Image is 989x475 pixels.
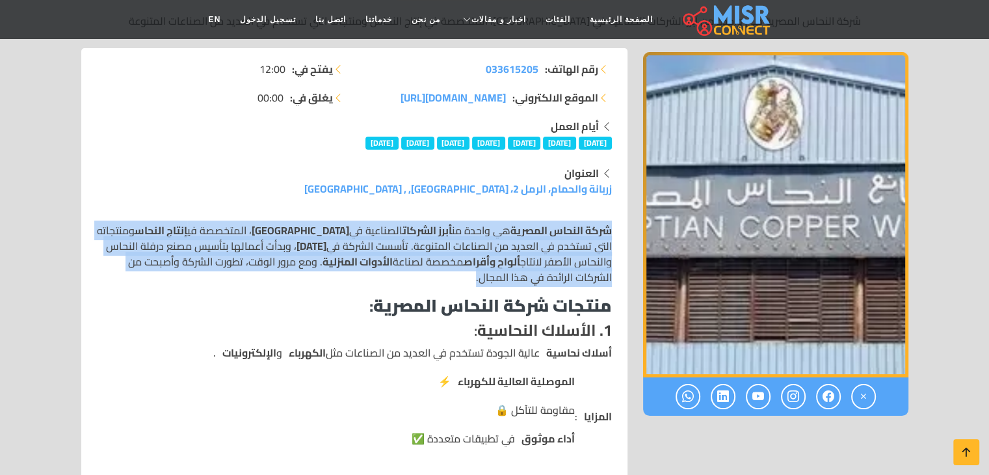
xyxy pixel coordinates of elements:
span: اخبار و مقالات [471,14,526,25]
h3: : [97,295,612,316]
a: اتصل بنا [306,7,356,32]
span: [DATE] [437,137,470,150]
a: EN [199,7,231,32]
strong: العنوان [564,163,599,183]
a: اخبار و مقالات [450,7,536,32]
span: [DATE] [401,137,434,150]
img: main.misr_connect [683,3,770,36]
li: عالية الجودة تستخدم في العديد من الصناعات مثل و . [97,345,612,360]
span: 12:00 [259,61,285,77]
strong: [DATE] [297,236,326,256]
span: 033615205 [486,59,538,79]
a: من نحن [402,7,450,32]
strong: رقم الهاتف: [545,61,598,77]
strong: الإلكترونيات [222,345,276,360]
strong: الموقع الالكتروني: [512,90,598,105]
strong: ألواح وأقراص [464,252,520,271]
a: [DOMAIN_NAME][URL] [401,90,506,105]
li: في تطبيقات متعددة ✅ [412,431,575,446]
strong: إنتاج النحاس [135,221,187,240]
span: [DATE] [579,137,612,150]
span: [DATE] [472,137,505,150]
span: [DATE] [365,137,399,150]
a: 033615205 [486,61,538,77]
span: [DATE] [543,137,576,150]
strong: [GEOGRAPHIC_DATA] [252,221,349,240]
h4: : [97,321,612,340]
a: زربانة والحمام، الرمل 2، [GEOGRAPHIC_DATA], , [GEOGRAPHIC_DATA] [304,179,612,198]
strong: يغلق في: [290,90,333,105]
strong: منتجات شركة النحاس المصرية [373,290,612,321]
strong: يفتح في: [292,61,333,77]
li: ⚡ [412,373,575,389]
strong: الموصلية العالية للكهرباء [458,373,575,389]
div: 1 / 1 [643,52,908,377]
a: الفئات [536,7,580,32]
span: 00:00 [257,90,284,105]
p: هي واحدة من الصناعية في ، المتخصصة في ومنتجاته التي تستخدم في العديد من الصناعات المتنوعة. تأسست ... [97,223,612,285]
strong: الأدوات المنزلية [323,252,393,271]
strong: أيام العمل [551,116,599,136]
strong: شركة النحاس المصرية [510,221,612,240]
strong: الكهرباء [289,345,326,360]
strong: أسلاك نحاسية [546,345,612,360]
li: : [97,373,612,459]
a: تسجيل الدخول [230,7,305,32]
strong: 1. الأسلاك النحاسية [477,316,612,345]
li: مقاومة للتآكل 🔒 [412,402,575,418]
img: شركة النحاس المصرية [643,52,908,377]
span: [DOMAIN_NAME][URL] [401,88,506,107]
span: [DATE] [508,137,541,150]
a: الصفحة الرئيسية [580,7,663,32]
strong: أبرز الشركات [402,221,452,240]
a: خدماتنا [356,7,402,32]
strong: المزايا [584,409,612,424]
strong: أداء موثوق [521,431,575,446]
